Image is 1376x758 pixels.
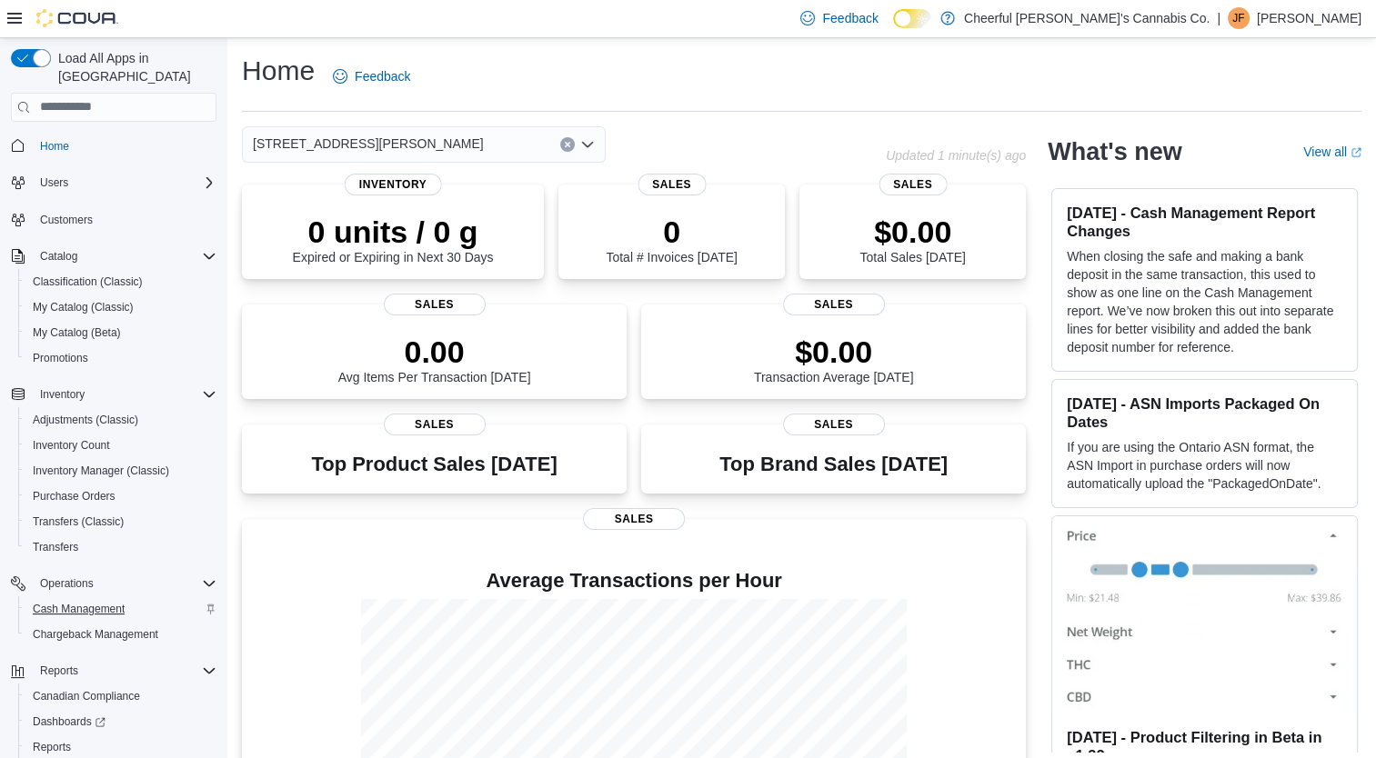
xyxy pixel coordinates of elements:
[33,573,216,594] span: Operations
[1257,7,1361,29] p: [PERSON_NAME]
[1232,7,1244,29] span: JF
[40,249,77,264] span: Catalog
[25,623,216,645] span: Chargeback Management
[893,28,894,29] span: Dark Mode
[25,736,78,758] a: Reports
[33,172,216,194] span: Users
[18,458,224,484] button: Inventory Manager (Classic)
[606,214,737,264] div: Total # Invoices [DATE]
[25,347,216,369] span: Promotions
[1303,145,1361,159] a: View allExternal link
[859,214,965,264] div: Total Sales [DATE]
[33,438,110,453] span: Inventory Count
[4,206,224,233] button: Customers
[25,736,216,758] span: Reports
[25,598,132,620] a: Cash Management
[4,244,224,269] button: Catalog
[25,271,150,293] a: Classification (Classic)
[33,300,134,314] span: My Catalog (Classic)
[242,53,315,89] h1: Home
[18,345,224,371] button: Promotions
[18,596,224,622] button: Cash Management
[384,414,486,435] span: Sales
[33,209,100,231] a: Customers
[33,135,216,157] span: Home
[25,536,216,558] span: Transfers
[25,685,216,707] span: Canadian Compliance
[25,711,216,733] span: Dashboards
[25,347,95,369] a: Promotions
[33,245,216,267] span: Catalog
[33,245,85,267] button: Catalog
[719,454,948,475] h3: Top Brand Sales [DATE]
[783,414,885,435] span: Sales
[40,663,78,678] span: Reports
[33,514,124,529] span: Transfers (Classic)
[25,409,216,431] span: Adjustments (Classic)
[4,658,224,683] button: Reports
[25,598,216,620] span: Cash Management
[25,536,85,558] a: Transfers
[1048,137,1181,166] h2: What's new
[606,214,737,250] p: 0
[355,67,410,85] span: Feedback
[25,485,216,507] span: Purchase Orders
[25,271,216,293] span: Classification (Classic)
[345,174,442,195] span: Inventory
[879,174,947,195] span: Sales
[1351,147,1361,158] svg: External link
[33,384,92,405] button: Inventory
[25,322,128,344] a: My Catalog (Beta)
[1067,394,1342,431] h3: [DATE] - ASN Imports Packaged On Dates
[33,660,216,682] span: Reports
[18,683,224,709] button: Canadian Compliance
[25,434,117,456] a: Inventory Count
[25,511,216,533] span: Transfers (Classic)
[25,685,147,707] a: Canadian Compliance
[18,407,224,433] button: Adjustments (Classic)
[893,9,931,28] input: Dark Mode
[580,137,595,152] button: Open list of options
[783,294,885,315] span: Sales
[859,214,965,250] p: $0.00
[754,334,914,384] div: Transaction Average [DATE]
[4,133,224,159] button: Home
[18,433,224,458] button: Inventory Count
[964,7,1210,29] p: Cheerful [PERSON_NAME]'s Cannabis Co.
[33,464,169,478] span: Inventory Manager (Classic)
[25,296,216,318] span: My Catalog (Classic)
[33,573,101,594] button: Operations
[4,170,224,195] button: Users
[40,139,69,154] span: Home
[33,602,125,616] span: Cash Management
[1067,204,1342,240] h3: [DATE] - Cash Management Report Changes
[1067,247,1342,356] p: When closing the safe and making a bank deposit in the same transaction, this used to show as one...
[40,213,93,227] span: Customers
[33,384,216,405] span: Inventory
[1067,438,1342,493] p: If you are using the Ontario ASN format, the ASN Import in purchase orders will now automatically...
[33,689,140,703] span: Canadian Compliance
[338,334,531,370] p: 0.00
[25,296,141,318] a: My Catalog (Classic)
[25,460,216,482] span: Inventory Manager (Classic)
[33,351,88,365] span: Promotions
[33,325,121,340] span: My Catalog (Beta)
[338,334,531,384] div: Avg Items Per Transaction [DATE]
[4,571,224,596] button: Operations
[33,714,105,729] span: Dashboards
[33,660,85,682] button: Reports
[293,214,494,264] div: Expired or Expiring in Next 30 Days
[33,627,158,642] span: Chargeback Management
[326,58,417,95] a: Feedback
[33,413,138,427] span: Adjustments (Classic)
[33,274,143,289] span: Classification (Classic)
[18,534,224,560] button: Transfers
[822,9,878,27] span: Feedback
[1228,7,1250,29] div: Jason Fitzpatrick
[253,133,484,155] span: [STREET_ADDRESS][PERSON_NAME]
[25,409,146,431] a: Adjustments (Classic)
[40,175,68,190] span: Users
[754,334,914,370] p: $0.00
[18,622,224,647] button: Chargeback Management
[293,214,494,250] p: 0 units / 0 g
